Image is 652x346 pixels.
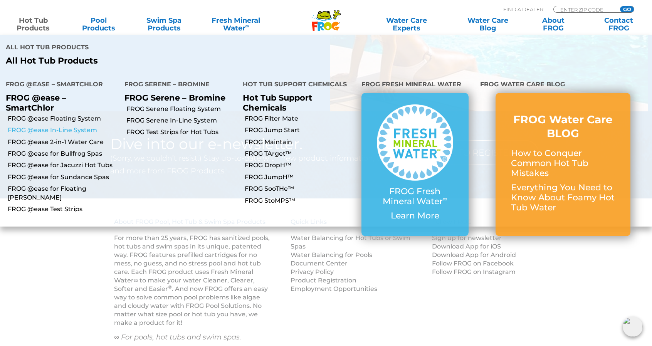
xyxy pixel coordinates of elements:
p: FROG @ease – SmartChlor [6,93,113,112]
a: PoolProducts [73,17,124,32]
a: Hot Tub Support Chemicals [243,93,312,112]
a: All Hot Tub Products [6,56,320,66]
p: How to Conquer Common Hot Tub Mistakes [511,148,615,179]
a: ContactFROG [593,17,644,32]
sup: ∞ [443,195,447,203]
a: FROG Jump Start [245,126,356,134]
h3: FROG Water Care BLOG [511,113,615,141]
a: Follow FROG on Facebook [432,260,514,267]
a: Sign up for newsletter [432,234,502,242]
a: FROG DropH™ [245,161,356,170]
a: FROG @ease for Bullfrog Spas [8,149,119,158]
p: Everything You Need to Know About Foamy Hot Tub Water [511,183,615,213]
a: FROG @ease 2-in-1 Water Care [8,138,119,146]
a: FROG Filter Mate [245,114,356,123]
p: FROG Fresh Mineral Water [377,186,453,207]
a: Water Balancing for Pools [291,251,372,259]
a: FROG TArget™ [245,149,356,158]
a: FROG JumpH™ [245,173,356,181]
h4: FROG Fresh Mineral Water [361,77,469,93]
p: FROG Serene – Bromine [124,93,232,102]
sup: ® [168,284,172,290]
a: FROG @ease Floating System [8,114,119,123]
a: FROG Water Care BLOG How to Conquer Common Hot Tub Mistakes Everything You Need to Know About Foa... [511,113,615,217]
a: Hot TubProducts [8,17,59,32]
em: ∞ For pools, hot tubs and swim spas. [114,333,241,341]
p: Find A Dealer [503,6,543,13]
a: Download App for iOS [432,243,501,250]
h4: FROG @ease – SmartChlor [6,77,113,93]
a: Follow FROG on Instagram [432,268,516,275]
a: Water CareBlog [462,17,513,32]
img: openIcon [623,317,643,337]
a: FROG @ease for Floating [PERSON_NAME] [8,185,119,202]
sup: ∞ [245,23,249,29]
a: FROG @ease In-Line System [8,126,119,134]
a: Water CareExperts [365,17,448,32]
h4: FROG Water Care Blog [480,77,646,93]
a: FROG @ease for Sundance Spas [8,173,119,181]
a: FROG Fresh Mineral Water∞ Learn More [377,104,453,225]
a: FROG StoMPS™ [245,197,356,205]
h4: FROG Serene – Bromine [124,77,232,93]
p: Learn More [377,211,453,221]
a: Water Balancing for Hot Tubs or Swim Spas [291,234,410,250]
a: AboutFROG [528,17,579,32]
input: Zip Code Form [560,6,612,13]
a: FROG Serene Floating System [126,105,237,113]
a: FROG Maintain [245,138,356,146]
a: FROG Test Strips for Hot Tubs [126,128,237,136]
h4: All Hot Tub Products [6,40,320,56]
a: FROG SooTHe™ [245,185,356,193]
a: Employment Opportunities [291,285,377,292]
a: FROG Serene In-Line System [126,116,237,125]
a: FROG @ease for Jacuzzi Hot Tubs [8,161,119,170]
h4: Hot Tub Support Chemicals [243,77,350,93]
a: Document Center [291,260,348,267]
a: Swim SpaProducts [139,17,190,32]
a: Product Registration [291,277,356,284]
a: Fresh MineralWater∞ [204,17,268,32]
a: Download App for Android [432,251,516,259]
p: For more than 25 years, FROG has sanitized pools, hot tubs and swim spas in its unique, patented ... [114,234,271,327]
a: FROG @ease Test Strips [8,205,119,213]
input: GO [620,6,634,12]
a: Privacy Policy [291,268,334,275]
